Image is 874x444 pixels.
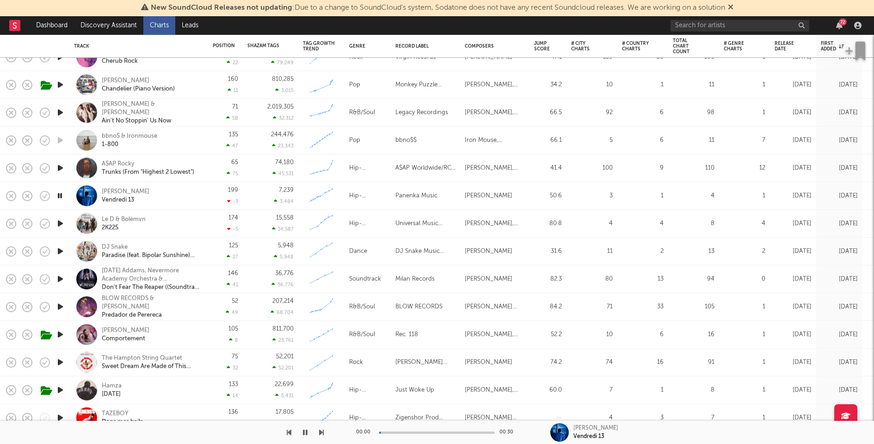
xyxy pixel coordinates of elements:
div: [DATE] [775,135,812,146]
div: Hip-Hop/Rap [349,218,386,229]
div: 52 [232,298,238,304]
div: 82.3 [534,273,562,284]
div: 4 [571,412,613,423]
a: bbno$ & Ironmouse1-800 [102,132,157,148]
a: A$AP RockyTrunks (From "Highest 2 Lowest") [102,160,194,176]
div: 811,700 [272,326,294,332]
div: 1 [724,384,765,395]
div: 4 [673,190,714,201]
div: 174 [228,215,238,221]
div: Pop [349,135,360,146]
div: 5,431 [275,393,294,399]
div: -3 [227,198,238,204]
div: Tag Growth Trend [303,41,335,52]
div: Monkey Puzzle Records/RCA Records [395,79,455,90]
div: 16 [622,357,664,368]
div: 31.6 [534,246,562,257]
div: Cherub Rock [102,57,170,65]
div: 9 [622,162,664,173]
div: [DATE] [775,107,812,118]
div: 17,805 [276,409,294,415]
div: # Genre Charts [724,41,751,52]
div: 5 [571,135,613,146]
div: 4 [571,218,613,229]
div: Vendredi 13 [573,432,604,441]
div: 4 [622,218,664,229]
div: R&B/Soul [349,329,375,340]
div: Hip-Hop/Rap [349,162,386,173]
div: Panenka Music [395,190,437,201]
div: 60.0 [534,384,562,395]
div: Zigenshor Prod LAFABRIQ Music Label [395,412,455,423]
div: 75 [232,354,238,360]
div: 34.2 [534,79,562,90]
div: 2K225 [102,223,146,232]
div: [DATE] [821,329,858,340]
div: 3,484 [274,198,294,204]
span: Dismiss [728,4,733,12]
div: Le D & Bolémvn [102,215,146,223]
div: [PERSON_NAME], Oluwatomisin Ladipo, [PERSON_NAME] [465,162,525,173]
div: 52,201 [276,354,294,360]
div: 199 [228,187,238,193]
div: 66.5 [534,107,562,118]
div: 105 [673,301,714,312]
div: First Added [821,41,844,52]
div: Iron Mouse, [PERSON_NAME] [PERSON_NAME] Saint [PERSON_NAME], [PERSON_NAME] [465,135,525,146]
div: 23,761 [272,337,294,343]
input: Search for artists [671,20,809,31]
div: [DATE] [821,135,858,146]
div: 135 [229,132,238,138]
div: 74,180 [275,160,294,166]
div: 8 [673,218,714,229]
div: [DATE] [821,246,858,257]
div: 27 [227,254,238,260]
a: The Hampton String QuartetSweet Dream Are Made of This (feat. [PERSON_NAME], [PERSON_NAME], [PERS... [102,354,201,370]
span: New SoundCloud Releases not updating [151,4,292,12]
div: 1 [622,190,664,201]
div: DJ Snake Music Productions Limited [395,246,455,257]
a: [DATE] Addams, Nevermore Academy Orchestra & [PERSON_NAME]Don't Fear The Reaper ((Soundtrack Vers... [102,266,201,291]
a: Le D & Bolémvn2K225 [102,215,146,232]
div: [PERSON_NAME], [PERSON_NAME] [465,79,525,90]
div: BLOW RECORDS [395,301,443,312]
div: Composers [465,43,520,49]
div: Hip-Hop/Rap [349,412,386,423]
div: Rock [349,357,363,368]
a: Leads [175,16,205,35]
div: Trunks (From "Highest 2 Lowest") [102,168,194,176]
div: Track [74,43,199,49]
div: Rec. 118 [395,329,418,340]
div: Vendredi 13 [102,196,149,204]
div: [DATE] [821,357,858,368]
div: 13 [673,246,714,257]
div: [DATE] [775,218,812,229]
a: [PERSON_NAME] & [PERSON_NAME]Ain't No Stoppin' Us Now [102,100,201,125]
div: [DATE] [775,301,812,312]
div: Dance [349,246,367,257]
div: Predador de Perereca [102,311,201,319]
div: 14 [227,393,238,399]
div: R&B/Soul [349,107,375,118]
div: 13 [622,273,664,284]
div: 11 [571,246,613,257]
div: 68,704 [271,309,294,315]
div: 3 [622,412,664,423]
div: [DATE] [821,412,858,423]
div: 1 [724,357,765,368]
div: [PERSON_NAME] [465,246,512,257]
div: Total Chart Count [673,38,701,55]
div: [DATE] [775,190,812,201]
div: [DATE] [775,79,812,90]
div: Position [213,43,235,49]
div: [PERSON_NAME] lima Dantas [465,301,525,312]
div: 10 [571,329,613,340]
div: 2,019,305 [267,104,294,110]
div: [PERSON_NAME], [PERSON_NAME], [PERSON_NAME] [465,329,525,340]
div: 1 [724,107,765,118]
div: 72 [839,18,847,25]
div: 1 [622,384,664,395]
div: 92 [571,107,613,118]
div: [DATE] [775,329,812,340]
div: [PERSON_NAME] [PERSON_NAME] Sound [395,357,455,368]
